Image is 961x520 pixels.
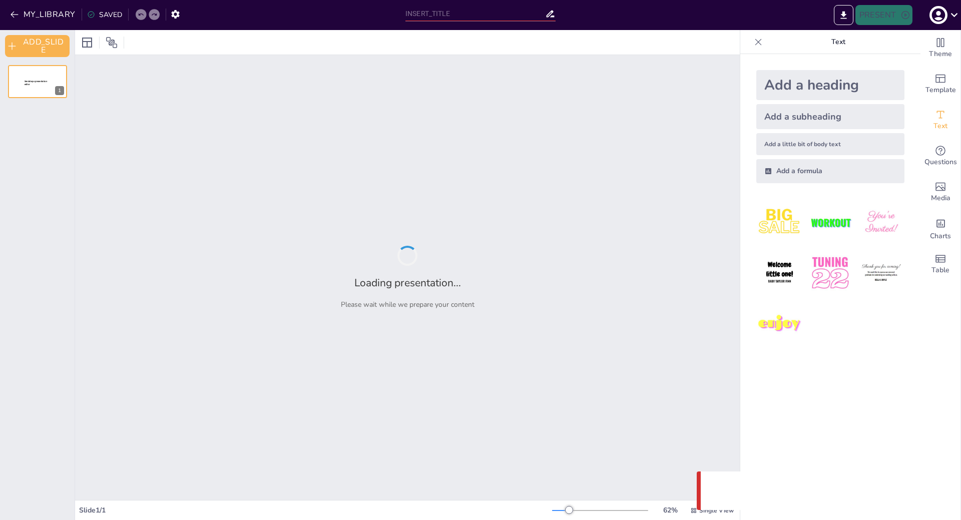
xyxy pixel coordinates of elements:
[920,174,960,210] div: Add images, graphics, shapes or video
[79,505,552,515] div: Slide 1 / 1
[858,250,904,296] img: 6.jpeg
[930,231,951,242] span: Charts
[920,210,960,246] div: Add charts and graphs
[756,70,904,100] div: Add a heading
[858,199,904,246] img: 3.jpeg
[925,85,956,96] span: Template
[933,121,947,132] span: Text
[807,199,853,246] img: 2.jpeg
[920,30,960,66] div: Change the overall theme
[756,159,904,183] div: Add a formula
[834,5,853,25] button: EXPORT_TO_POWERPOINT
[920,138,960,174] div: Get real-time input from your audience
[658,505,682,515] div: 62 %
[729,485,921,497] p: Something went wrong with the request. (CORS)
[87,10,122,20] div: SAVED
[25,80,47,86] span: Sendsteps presentation editor
[766,30,910,54] p: Text
[55,86,64,95] div: 1
[924,157,957,168] span: Questions
[756,301,803,347] img: 7.jpeg
[756,250,803,296] img: 4.jpeg
[79,35,95,51] div: Layout
[756,199,803,246] img: 1.jpeg
[920,246,960,282] div: Add a table
[929,49,952,60] span: Theme
[920,66,960,102] div: Add ready made slides
[106,37,118,49] span: Position
[341,300,474,309] p: Please wait while we prepare your content
[920,102,960,138] div: Add text boxes
[8,7,80,23] button: MY_LIBRARY
[807,250,853,296] img: 5.jpeg
[8,65,67,98] div: 1
[756,133,904,155] div: Add a little bit of body text
[354,276,461,290] h2: Loading presentation...
[931,193,950,204] span: Media
[756,104,904,129] div: Add a subheading
[405,7,545,21] input: INSERT_TITLE
[931,265,949,276] span: Table
[855,5,912,25] button: PRESENT
[5,35,70,57] button: ADD_SLIDE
